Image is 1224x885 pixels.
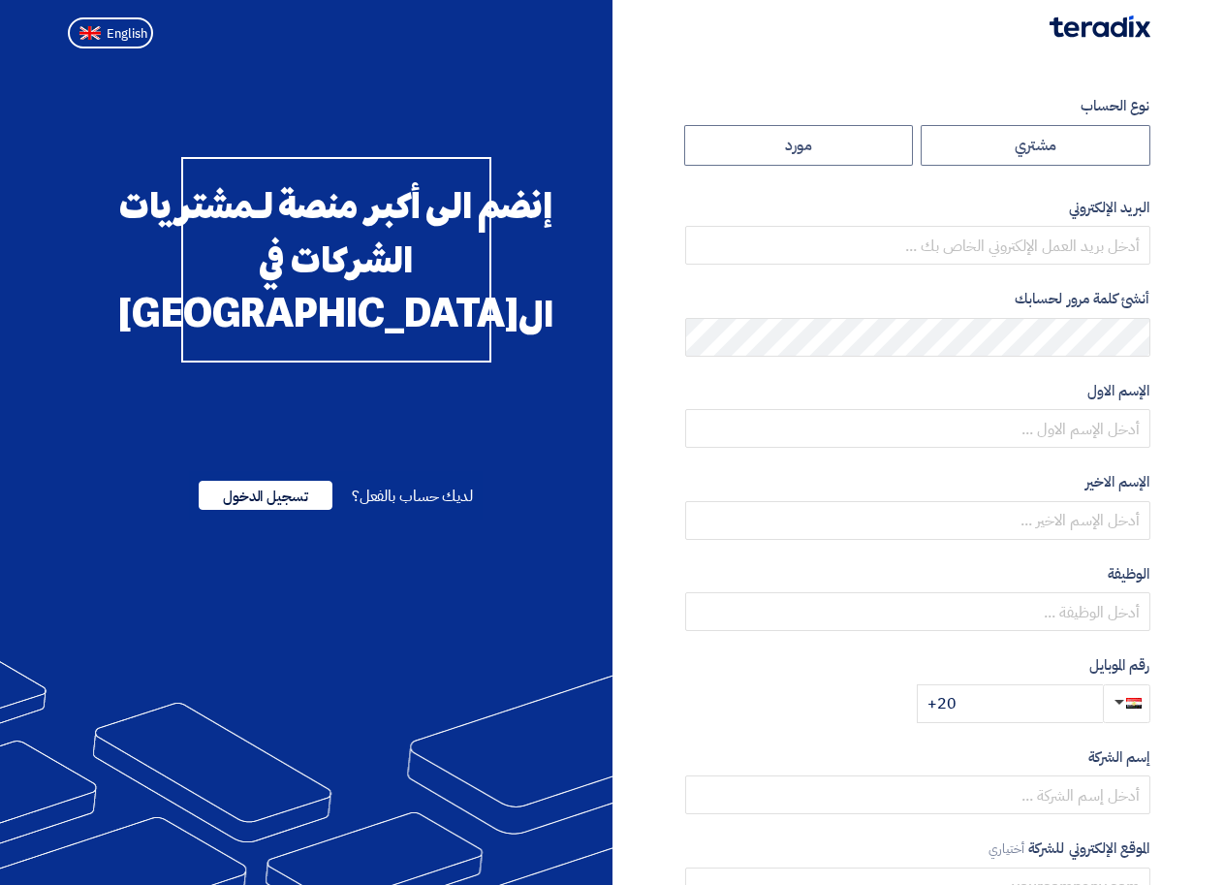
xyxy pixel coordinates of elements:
button: English [68,17,153,48]
input: أدخل رقم الموبايل ... [917,684,1103,723]
input: أدخل الإسم الاخير ... [685,501,1150,540]
label: الوظيفة [685,563,1150,585]
input: أدخل الوظيفة ... [685,592,1150,631]
input: أدخل بريد العمل الإلكتروني الخاص بك ... [685,226,1150,265]
input: أدخل الإسم الاول ... [685,409,1150,448]
img: Teradix logo [1050,16,1150,38]
span: لديك حساب بالفعل؟ [352,485,473,508]
span: تسجيل الدخول [199,481,332,510]
input: أدخل إسم الشركة ... [685,775,1150,814]
a: تسجيل الدخول [199,485,332,508]
label: الإسم الاول [685,380,1150,402]
label: الإسم الاخير [685,471,1150,493]
label: إسم الشركة [685,746,1150,769]
div: إنضم الى أكبر منصة لـمشتريات الشركات في ال[GEOGRAPHIC_DATA] [181,157,491,363]
label: مشتري [921,125,1150,166]
label: أنشئ كلمة مرور لحسابك [685,288,1150,310]
label: رقم الموبايل [685,654,1150,677]
label: الموقع الإلكتروني للشركة [685,838,1150,860]
label: نوع الحساب [685,95,1150,117]
label: البريد الإلكتروني [685,197,1150,219]
label: مورد [684,125,914,166]
img: en-US.png [79,26,101,41]
span: English [107,27,147,41]
span: أختياري [989,839,1025,858]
